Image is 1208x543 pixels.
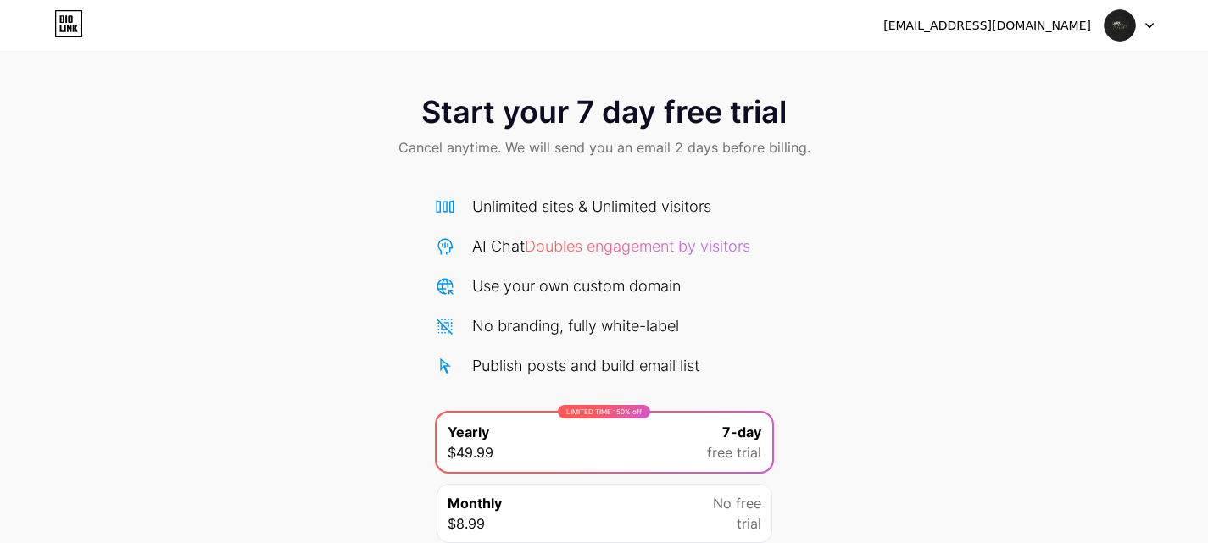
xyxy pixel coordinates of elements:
[448,493,502,513] span: Monthly
[722,422,761,442] span: 7-day
[713,493,761,513] span: No free
[472,314,679,337] div: No branding, fully white-label
[448,422,489,442] span: Yearly
[398,137,810,158] span: Cancel anytime. We will send you an email 2 days before billing.
[448,442,493,463] span: $49.99
[707,442,761,463] span: free trial
[472,195,711,218] div: Unlimited sites & Unlimited visitors
[1104,9,1136,42] img: laurakain
[883,17,1091,35] div: [EMAIL_ADDRESS][DOMAIN_NAME]
[558,405,650,418] div: LIMITED TIME : 50% off
[737,513,761,534] span: trial
[472,274,681,297] div: Use your own custom domain
[525,237,750,255] span: Doubles engagement by visitors
[448,513,485,534] span: $8.99
[421,95,787,129] span: Start your 7 day free trial
[472,354,699,377] div: Publish posts and build email list
[472,235,750,258] div: AI Chat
